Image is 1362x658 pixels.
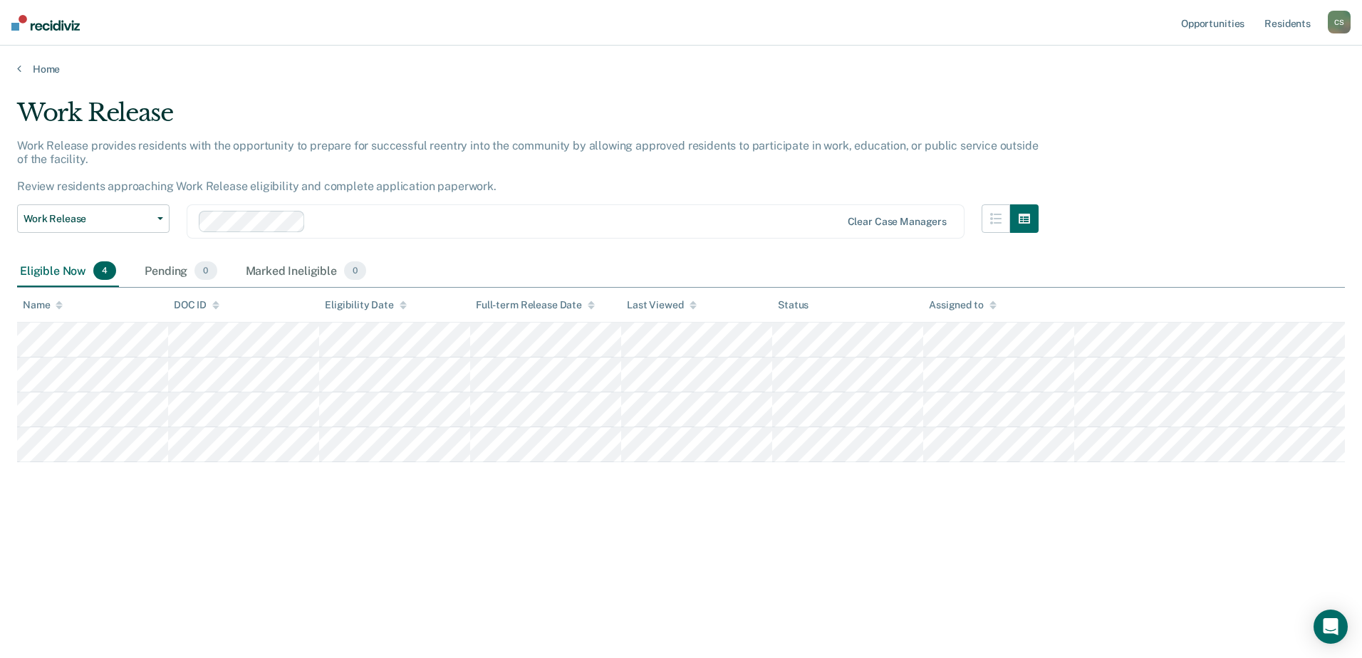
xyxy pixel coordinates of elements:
div: Full-term Release Date [476,299,595,311]
div: Marked Ineligible0 [243,256,370,287]
span: 0 [194,261,217,280]
div: DOC ID [174,299,219,311]
div: Clear case managers [848,216,947,228]
button: Work Release [17,204,170,233]
div: Pending0 [142,256,219,287]
div: Work Release [17,98,1039,139]
span: 4 [93,261,116,280]
span: 0 [344,261,366,280]
div: C S [1328,11,1351,33]
div: Name [23,299,63,311]
div: Last Viewed [627,299,696,311]
a: Home [17,63,1345,75]
button: CS [1328,11,1351,33]
div: Eligible Now4 [17,256,119,287]
span: Work Release [24,213,152,225]
div: Assigned to [929,299,996,311]
div: Status [778,299,809,311]
div: Open Intercom Messenger [1314,610,1348,644]
img: Recidiviz [11,15,80,31]
p: Work Release provides residents with the opportunity to prepare for successful reentry into the c... [17,139,1038,194]
div: Eligibility Date [325,299,407,311]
